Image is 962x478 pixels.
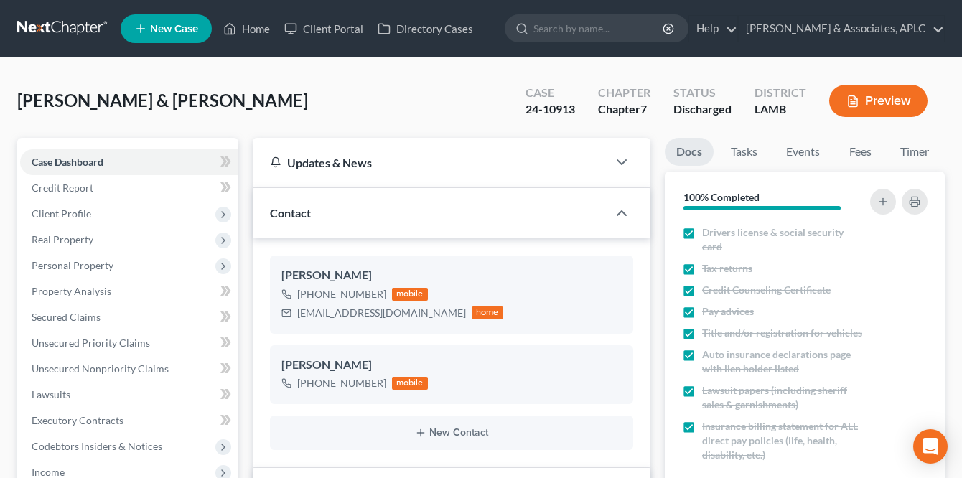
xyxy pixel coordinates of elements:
[689,16,737,42] a: Help
[665,138,714,166] a: Docs
[32,156,103,168] span: Case Dashboard
[702,225,863,254] span: Drivers license & social security card
[20,330,238,356] a: Unsecured Priority Claims
[702,326,862,340] span: Title and/or registration for vehicles
[216,16,277,42] a: Home
[673,85,732,101] div: Status
[32,311,101,323] span: Secured Claims
[32,182,93,194] span: Credit Report
[755,101,806,118] div: LAMB
[32,207,91,220] span: Client Profile
[829,85,928,117] button: Preview
[297,306,466,320] div: [EMAIL_ADDRESS][DOMAIN_NAME]
[598,101,650,118] div: Chapter
[392,288,428,301] div: mobile
[702,347,863,376] span: Auto insurance declarations page with lien holder listed
[297,287,386,301] div: [PHONE_NUMBER]
[20,304,238,330] a: Secured Claims
[32,440,162,452] span: Codebtors Insiders & Notices
[20,408,238,434] a: Executory Contracts
[702,419,863,462] span: Insurance billing statement for ALL direct pay policies (life, health, disability, etc.)
[683,191,760,203] strong: 100% Completed
[281,357,622,374] div: [PERSON_NAME]
[270,155,590,170] div: Updates & News
[640,102,647,116] span: 7
[20,175,238,201] a: Credit Report
[889,138,940,166] a: Timer
[739,16,944,42] a: [PERSON_NAME] & Associates, APLC
[370,16,480,42] a: Directory Cases
[20,356,238,382] a: Unsecured Nonpriority Claims
[837,138,883,166] a: Fees
[277,16,370,42] a: Client Portal
[392,377,428,390] div: mobile
[150,24,198,34] span: New Case
[526,101,575,118] div: 24-10913
[32,362,169,375] span: Unsecured Nonpriority Claims
[297,376,386,390] div: [PHONE_NUMBER]
[32,337,150,349] span: Unsecured Priority Claims
[281,267,622,284] div: [PERSON_NAME]
[32,388,70,400] span: Lawsuits
[32,259,113,271] span: Personal Property
[702,261,752,276] span: Tax returns
[526,85,575,101] div: Case
[673,101,732,118] div: Discharged
[20,149,238,175] a: Case Dashboard
[533,15,665,42] input: Search by name...
[702,283,831,297] span: Credit Counseling Certificate
[598,85,650,101] div: Chapter
[702,304,754,319] span: Pay advices
[472,306,503,319] div: home
[32,285,111,297] span: Property Analysis
[702,383,863,412] span: Lawsuit papers (including sheriff sales & garnishments)
[270,206,311,220] span: Contact
[775,138,831,166] a: Events
[32,466,65,478] span: Income
[281,427,622,439] button: New Contact
[20,382,238,408] a: Lawsuits
[755,85,806,101] div: District
[32,233,93,245] span: Real Property
[20,278,238,304] a: Property Analysis
[32,414,123,426] span: Executory Contracts
[17,90,308,111] span: [PERSON_NAME] & [PERSON_NAME]
[719,138,769,166] a: Tasks
[913,429,948,464] div: Open Intercom Messenger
